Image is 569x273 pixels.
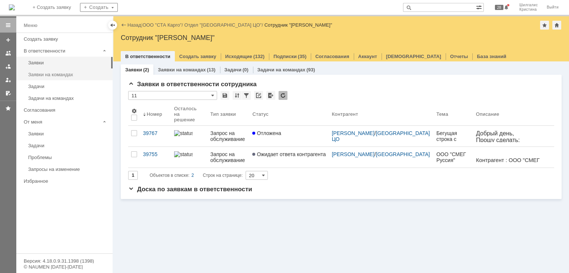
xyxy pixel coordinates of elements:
[25,164,111,175] a: Запросы на изменение
[264,22,332,28] div: Сотрудник "[PERSON_NAME]"
[332,111,358,117] div: Контрагент
[358,54,377,59] a: Аккаунт
[210,130,247,142] div: Запрос на обслуживание
[433,147,473,168] a: ООО "СМЕГ Руссия" размещение
[207,126,250,146] a: Запрос на обслуживание
[436,111,448,117] div: Тема
[128,81,257,88] span: Заявки в ответственности сотрудника
[150,173,189,178] span: Объектов в списке:
[140,147,171,168] a: 39755
[140,103,171,126] th: Номер
[252,130,281,136] span: Отложена
[2,61,14,73] a: Заявки в моей ответственности
[436,151,470,163] div: ООО "СМЕГ Руссия" размещение
[207,67,215,73] div: (13)
[121,34,562,41] div: Сотрудник "[PERSON_NAME]"
[24,119,100,125] div: От меня
[495,5,503,10] span: 28
[127,22,141,28] a: Назад
[179,54,216,59] a: Создать заявку
[143,130,168,136] div: 39767
[329,103,433,126] th: Контрагент
[24,21,37,30] div: Меню
[252,111,268,117] div: Статус
[171,103,207,126] th: Осталось на решение
[125,54,170,59] a: В ответственности
[24,264,105,269] div: © NAUMEN [DATE]-[DATE]
[225,54,252,59] a: Исходящие
[28,84,108,89] div: Задачи
[83,11,86,17] div: 0
[2,87,14,99] a: Мои согласования
[9,4,15,10] img: logo
[386,54,441,59] a: [DEMOGRAPHIC_DATA]
[25,81,111,92] a: Задачи
[20,180,24,186] span: el
[252,151,326,157] span: Ожидает ответа контрагента
[171,126,207,146] a: statusbar-100 (1).png
[519,3,538,7] span: Шилгалис
[306,67,315,73] div: (93)
[257,67,306,73] a: Задачи на командах
[171,147,207,168] a: statusbar-100 (1).png
[2,47,14,59] a: Заявки на командах
[28,95,108,101] div: Задачи на командах
[143,67,149,73] div: (2)
[28,155,108,160] div: Проблемы
[28,131,108,136] div: Заявки
[25,140,111,151] a: Задачи
[143,22,182,28] a: ООО "СТА Карго"
[147,111,162,117] div: Номер
[192,171,194,180] div: 2
[298,54,306,59] div: (35)
[174,106,199,122] div: Осталось на решение
[131,108,137,114] span: Настройки
[207,147,250,168] a: Запрос на обслуживание
[242,91,251,100] div: Фильтрация...
[2,74,14,86] a: Мои заявки
[9,4,15,10] a: Перейти на домашнюю страницу
[376,151,430,157] a: [GEOGRAPHIC_DATA]
[249,126,329,146] a: Отложена
[220,91,229,100] div: Сохранить вид
[210,111,236,117] div: Тип заявки
[125,67,142,73] a: Заявки
[25,57,111,68] a: Заявки
[24,178,100,184] div: Избранное
[24,48,100,54] div: В ответственности
[332,130,432,142] a: [GEOGRAPHIC_DATA] ЦО
[552,21,561,30] div: Сделать домашней страницей
[21,33,111,45] a: Создать заявку
[266,91,275,100] div: Экспорт списка
[25,128,111,139] a: Заявки
[25,152,111,163] a: Проблемы
[279,91,287,100] div: Обновлять список
[332,151,375,157] a: [PERSON_NAME]
[143,22,184,28] div: /
[140,126,171,146] a: 39767
[273,54,297,59] a: Подписки
[540,21,549,30] div: Добавить в избранное
[158,67,206,73] a: Заявки на командах
[143,151,168,157] div: 39755
[174,151,193,157] img: statusbar-100 (1).png
[253,54,264,59] div: (132)
[19,180,20,186] span: .
[128,186,252,193] span: Доска по заявкам в ответственности
[477,54,506,59] a: База знаний
[476,111,499,117] div: Описание
[332,130,375,136] a: [PERSON_NAME]
[28,60,108,65] div: Заявки
[315,54,349,59] a: Согласования
[450,54,468,59] a: Отчеты
[332,151,430,157] div: /
[224,67,242,73] a: Задачи
[233,91,242,100] div: Сортировка...
[184,22,262,28] a: Отдел "[GEOGRAPHIC_DATA] ЦО"
[104,10,131,17] div: В работе
[21,104,111,116] a: Согласования
[184,22,264,28] div: /
[2,34,14,46] a: Создать заявку
[28,166,108,172] div: Запросы на изменение
[24,107,108,113] div: Согласования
